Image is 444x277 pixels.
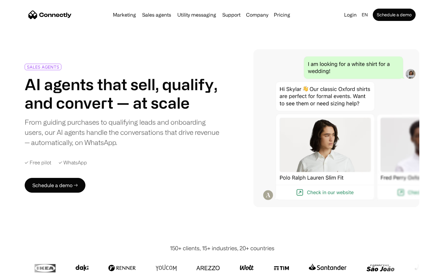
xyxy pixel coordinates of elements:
[6,266,37,275] aside: Language selected: English
[342,10,359,19] a: Login
[25,117,220,147] div: From guiding purchases to qualifying leads and onboarding users, our AI agents handle the convers...
[25,178,85,193] a: Schedule a demo →
[271,12,293,17] a: Pricing
[25,75,220,112] h1: AI agents that sell, qualify, and convert — at scale
[170,244,274,252] div: 150+ clients, 15+ industries, 20+ countries
[140,12,174,17] a: Sales agents
[110,12,138,17] a: Marketing
[25,160,51,166] div: ✓ Free pilot
[12,266,37,275] ul: Language list
[27,65,59,69] div: SALES AGENTS
[59,160,87,166] div: ✓ WhatsApp
[246,10,268,19] div: Company
[175,12,219,17] a: Utility messaging
[362,10,368,19] div: en
[373,9,416,21] a: Schedule a demo
[220,12,243,17] a: Support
